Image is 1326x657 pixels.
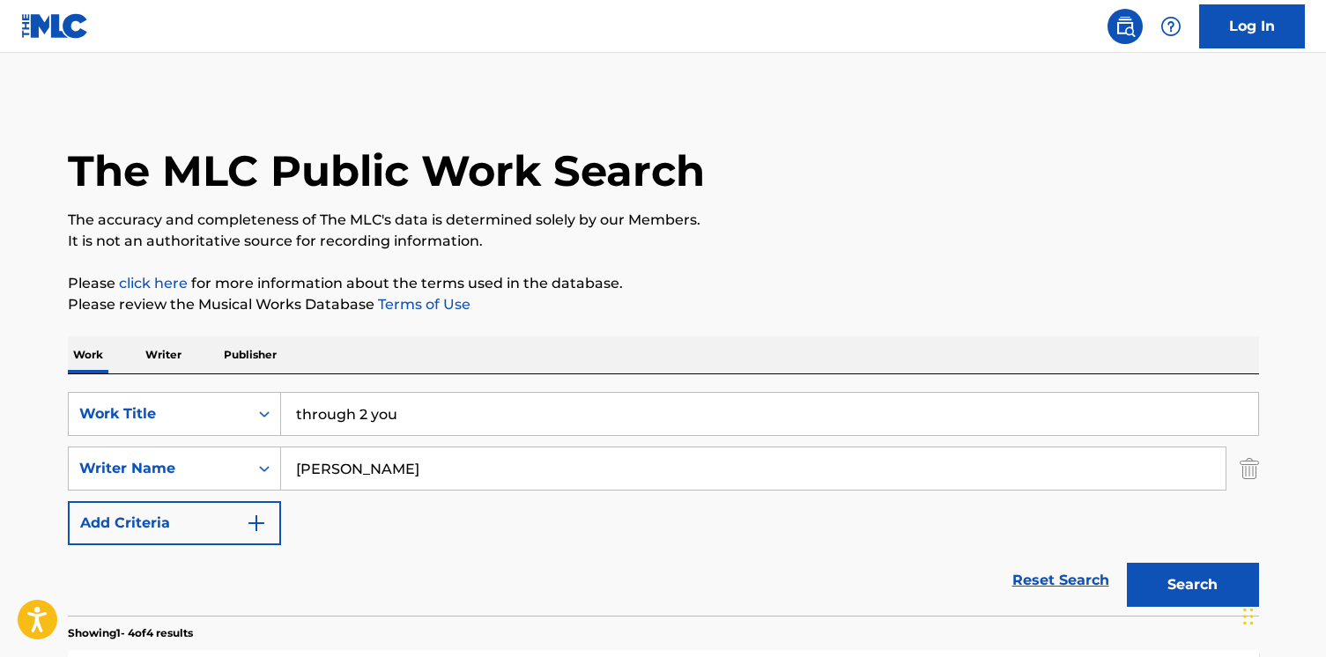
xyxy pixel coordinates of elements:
img: Delete Criterion [1240,447,1259,491]
p: It is not an authoritative source for recording information. [68,231,1259,252]
form: Search Form [68,392,1259,616]
img: MLC Logo [21,13,89,39]
p: Please review the Musical Works Database [68,294,1259,315]
p: Writer [140,336,187,373]
div: Help [1153,9,1189,44]
div: Drag [1243,590,1254,643]
div: Writer Name [79,458,238,479]
a: Terms of Use [374,296,470,313]
button: Add Criteria [68,501,281,545]
iframe: Chat Widget [1238,572,1326,657]
div: Work Title [79,403,238,424]
p: Please for more information about the terms used in the database. [68,273,1259,294]
a: Log In [1199,4,1305,48]
p: Work [68,336,108,373]
a: click here [119,275,188,292]
p: Showing 1 - 4 of 4 results [68,625,193,641]
img: search [1115,16,1136,37]
img: 9d2ae6d4665cec9f34b9.svg [246,513,267,534]
p: Publisher [219,336,282,373]
p: The accuracy and completeness of The MLC's data is determined solely by our Members. [68,210,1259,231]
a: Public Search [1107,9,1143,44]
a: Reset Search [1004,561,1118,600]
img: help [1160,16,1182,37]
button: Search [1127,563,1259,607]
h1: The MLC Public Work Search [68,144,705,197]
